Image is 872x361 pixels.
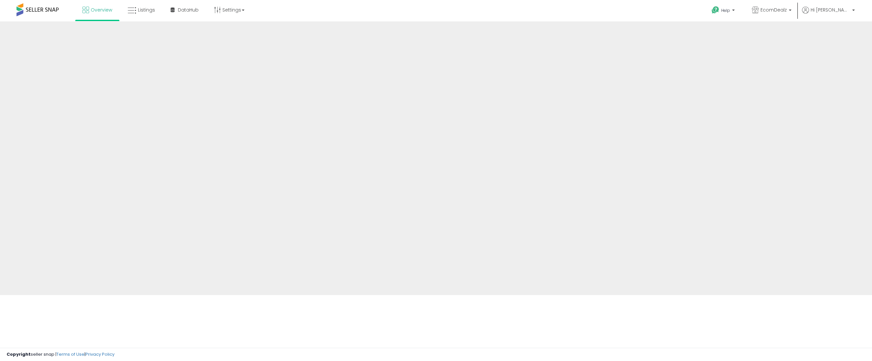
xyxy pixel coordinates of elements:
[811,7,850,13] span: Hi [PERSON_NAME]
[721,8,730,13] span: Help
[760,7,787,13] span: EcomDealz
[711,6,720,14] i: Get Help
[91,7,112,13] span: Overview
[706,1,741,21] a: Help
[138,7,155,13] span: Listings
[178,7,199,13] span: DataHub
[802,7,855,21] a: Hi [PERSON_NAME]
